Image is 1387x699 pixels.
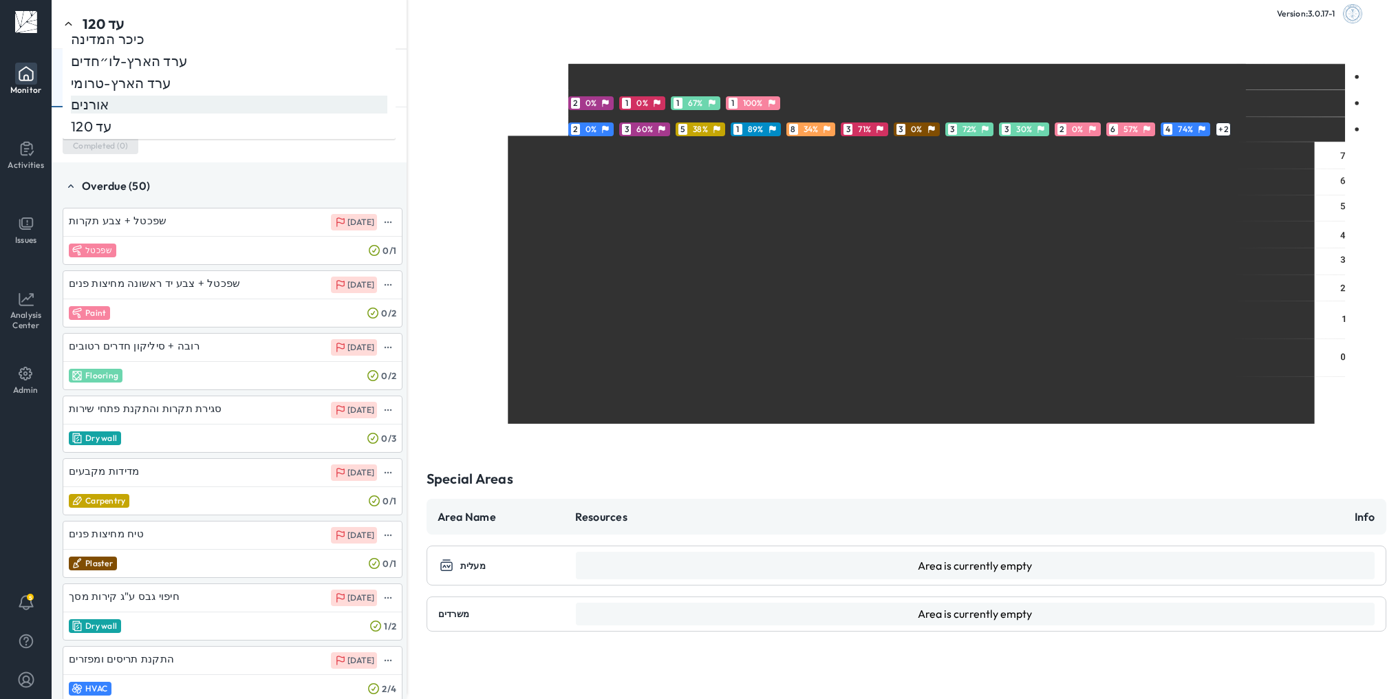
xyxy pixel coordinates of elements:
[789,124,798,135] div: 8
[15,235,37,245] p: Issues
[1121,124,1139,134] div: 57 %
[948,124,957,135] div: 3
[85,245,112,255] div: שפכטל
[460,560,486,572] div: מעלית
[801,124,819,134] div: 34 %
[740,98,764,108] div: 100 %
[381,433,396,444] div: 0/3
[1069,124,1084,134] div: 0 %
[383,558,396,570] div: 0/1
[855,124,872,134] div: 71 %
[383,245,396,257] div: 0/1
[347,655,375,665] span: [DATE]
[71,118,113,136] p: עד 120
[1002,124,1011,135] div: 3
[71,52,188,70] p: ערד הארץ-לו״חדים
[960,124,978,134] div: 72 %
[674,98,682,109] div: 1
[575,510,1355,524] div: Resources
[1175,124,1194,134] div: 74 %
[1343,4,1362,23] img: Project logo
[634,98,649,108] div: 0 %
[622,98,631,109] div: 1
[85,308,106,318] div: Paint
[85,495,125,506] div: Carpentry
[69,590,180,603] div: חיפוי גבס ע"ג קירות מסך
[1,282,52,356] a: Analysis Center
[1,207,52,281] a: Issues
[1,57,52,131] a: Monitor
[347,592,375,603] span: [DATE]
[381,370,396,382] div: 0/2
[83,15,125,33] div: עד 120
[685,98,704,108] div: 67 %
[69,214,166,227] div: שפכטל + צבע תקרות
[908,124,923,134] div: 0 %
[729,98,738,109] div: 1
[69,339,200,352] div: רובה + סיליקון חדרים רטובים
[71,30,144,48] p: כיכר המדינה
[63,169,402,202] div: Overdue (50)
[69,277,240,290] div: שפכטל + צבע יד ראשונה מחיצות פנים
[918,607,1032,621] div: Area is currently empty
[10,85,42,95] p: Monitor
[347,467,375,477] span: [DATE]
[1057,124,1066,135] div: 2
[347,530,375,540] span: [DATE]
[85,683,107,693] div: HVAC
[71,74,172,92] p: ערד הארץ-טרומי
[622,124,631,135] div: 3
[347,279,375,290] span: [DATE]
[634,124,654,134] div: 60 %
[438,510,575,524] div: Area Name
[383,495,396,507] div: 0/1
[896,124,905,135] div: 3
[85,433,117,443] div: Dry wall
[384,621,396,632] div: 1/2
[8,160,44,170] p: Activities
[69,652,174,665] div: התקנת תריסים ומפזרים
[918,559,1032,572] div: Area is currently empty
[571,124,580,135] div: 2
[85,558,113,568] div: Plaster
[85,621,117,631] div: Dry wall
[583,98,598,108] div: 0 %
[1216,122,1231,136] div: + 2
[843,124,852,135] div: 3
[347,342,375,352] span: [DATE]
[678,124,687,135] div: 5
[347,405,375,415] span: [DATE]
[69,527,144,540] div: טיח מחיצות פנים
[381,308,396,319] div: 0/2
[4,310,48,331] p: Analysis Center
[69,402,222,415] div: סגירת תקרות והתקנת פתחי שירות
[745,124,764,134] div: 89 %
[571,98,580,109] div: 2
[733,124,742,135] div: 1
[1,132,52,206] a: Activities
[1109,124,1118,135] div: 6
[29,594,32,601] span: 5
[1355,510,1375,524] div: Info
[71,96,109,114] p: אורנים
[13,385,38,395] p: Admin
[583,124,598,134] div: 0 %
[690,124,709,134] div: 38 %
[347,217,375,227] span: [DATE]
[63,18,74,30] img: <
[427,470,513,488] div: Special Areas
[1277,8,1335,19] div: Version: 3.0.17-1
[69,464,139,477] div: מדידות מקבעים
[85,370,118,380] div: Flooring
[1163,124,1172,135] div: 4
[382,683,396,695] div: 2/4
[1013,124,1033,134] div: 30 %
[438,608,470,620] div: משרדים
